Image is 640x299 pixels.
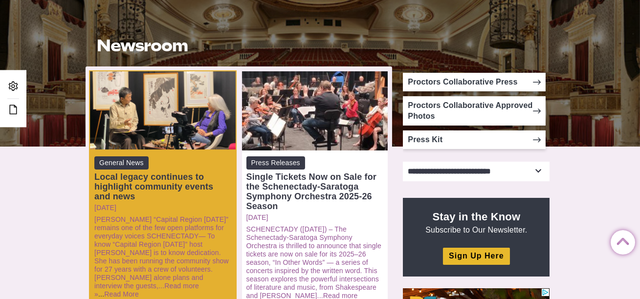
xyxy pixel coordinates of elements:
[246,156,383,211] a: Press Releases Single Tickets Now on Sale for the Schenectady-Saratoga Symphony Orchestra 2025-26...
[104,290,139,298] a: Read More
[403,96,546,126] a: Proctors Collaborative Approved Photos
[403,162,550,181] select: Select category
[611,231,630,250] a: Back to Top
[94,215,231,299] p: ...
[443,248,509,265] a: Sign Up Here
[94,215,229,290] a: [PERSON_NAME] “Capital Region [DATE]” remains one of the few open platforms for everyday voices S...
[433,211,521,223] strong: Stay in the Know
[94,282,199,298] a: Read more »
[5,101,22,119] a: Edit this Post/Page
[97,36,381,55] h1: Newsroom
[403,130,546,149] a: Press Kit
[403,73,546,91] a: Proctors Collaborative Press
[5,78,22,96] a: Admin Area
[246,172,383,211] div: Single Tickets Now on Sale for the Schenectady-Saratoga Symphony Orchestra 2025-26 Season
[94,156,149,170] span: General News
[415,210,538,235] p: Subscribe to Our Newsletter.
[94,156,231,201] a: General News Local legacy continues to highlight community events and news
[246,214,383,222] a: [DATE]
[94,172,231,201] div: Local legacy continues to highlight community events and news
[246,156,305,170] span: Press Releases
[94,204,231,212] a: [DATE]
